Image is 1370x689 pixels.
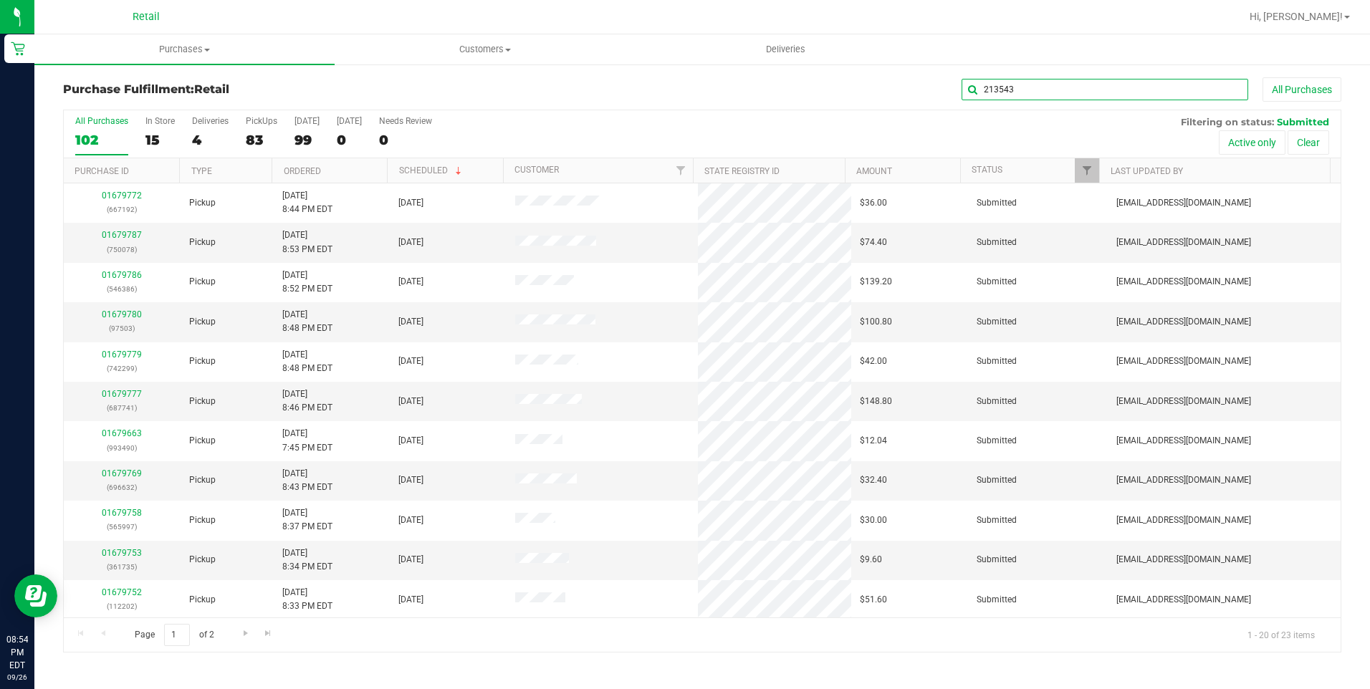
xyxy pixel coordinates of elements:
h3: Purchase Fulfillment: [63,83,489,96]
span: [DATE] [398,434,423,448]
span: Pickup [189,473,216,487]
p: (993490) [72,441,172,455]
span: [DATE] [398,196,423,210]
span: [EMAIL_ADDRESS][DOMAIN_NAME] [1116,553,1251,567]
p: (750078) [72,243,172,256]
span: $30.00 [860,514,887,527]
span: $36.00 [860,196,887,210]
span: [DATE] 8:43 PM EDT [282,467,332,494]
span: [DATE] 8:34 PM EDT [282,546,332,574]
span: Filtering on status: [1181,116,1274,127]
span: Submitted [977,315,1017,329]
div: All Purchases [75,116,128,126]
span: [EMAIL_ADDRESS][DOMAIN_NAME] [1116,593,1251,607]
span: Pickup [189,275,216,289]
div: 15 [145,132,175,148]
span: [EMAIL_ADDRESS][DOMAIN_NAME] [1116,236,1251,249]
p: (361735) [72,560,172,574]
span: [DATE] 8:44 PM EDT [282,189,332,216]
span: Pickup [189,315,216,329]
span: [DATE] [398,514,423,527]
span: 1 - 20 of 23 items [1236,624,1326,645]
a: Status [972,165,1002,175]
span: Submitted [977,355,1017,368]
p: (687741) [72,401,172,415]
span: [EMAIL_ADDRESS][DOMAIN_NAME] [1116,355,1251,368]
a: Go to the last page [258,624,279,643]
a: 01679753 [102,548,142,558]
input: Search Purchase ID, Original ID, State Registry ID or Customer Name... [962,79,1248,100]
span: Submitted [977,236,1017,249]
span: Pickup [189,434,216,448]
a: Scheduled [399,165,464,175]
span: $9.60 [860,553,882,567]
span: Pickup [189,196,216,210]
span: [EMAIL_ADDRESS][DOMAIN_NAME] [1116,196,1251,210]
div: 83 [246,132,277,148]
span: [DATE] 7:45 PM EDT [282,427,332,454]
a: Customers [335,34,635,64]
span: Pickup [189,236,216,249]
div: 4 [192,132,229,148]
span: [DATE] [398,473,423,487]
span: [EMAIL_ADDRESS][DOMAIN_NAME] [1116,315,1251,329]
div: 102 [75,132,128,148]
span: Submitted [977,275,1017,289]
div: In Store [145,116,175,126]
span: Retail [133,11,160,23]
div: Needs Review [379,116,432,126]
span: [DATE] [398,236,423,249]
span: [EMAIL_ADDRESS][DOMAIN_NAME] [1116,395,1251,408]
a: Customer [514,165,559,175]
span: Pickup [189,593,216,607]
span: $12.04 [860,434,887,448]
span: $100.80 [860,315,892,329]
a: 01679772 [102,191,142,201]
span: Submitted [977,553,1017,567]
span: [DATE] 8:33 PM EDT [282,586,332,613]
div: Deliveries [192,116,229,126]
a: 01679786 [102,270,142,280]
a: Type [191,166,212,176]
span: [DATE] 8:48 PM EDT [282,348,332,375]
span: Pickup [189,355,216,368]
inline-svg: Retail [11,42,25,56]
div: 0 [379,132,432,148]
button: Clear [1288,130,1329,155]
span: $74.40 [860,236,887,249]
span: Submitted [977,196,1017,210]
a: Filter [1075,158,1098,183]
a: 01679758 [102,508,142,518]
a: Purchases [34,34,335,64]
span: $51.60 [860,593,887,607]
button: Active only [1219,130,1285,155]
a: State Registry ID [704,166,780,176]
span: $148.80 [860,395,892,408]
a: Last Updated By [1111,166,1183,176]
span: Submitted [977,593,1017,607]
span: [DATE] [398,395,423,408]
p: 08:54 PM EDT [6,633,28,672]
span: [DATE] [398,315,423,329]
span: Pickup [189,395,216,408]
span: [DATE] 8:46 PM EDT [282,387,332,415]
p: (112202) [72,599,172,613]
span: [DATE] [398,593,423,607]
span: Customers [335,43,634,56]
a: Filter [669,158,693,183]
a: Go to the next page [235,624,256,643]
span: [DATE] [398,275,423,289]
p: (97503) [72,322,172,335]
a: 01679780 [102,309,142,319]
span: Pickup [189,514,216,527]
div: PickUps [246,116,277,126]
a: 01679779 [102,350,142,360]
a: 01679777 [102,389,142,399]
p: (696632) [72,481,172,494]
span: Submitted [977,434,1017,448]
input: 1 [164,624,190,646]
span: [DATE] [398,355,423,368]
div: 99 [294,132,320,148]
span: Submitted [977,514,1017,527]
span: [DATE] 8:53 PM EDT [282,228,332,256]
